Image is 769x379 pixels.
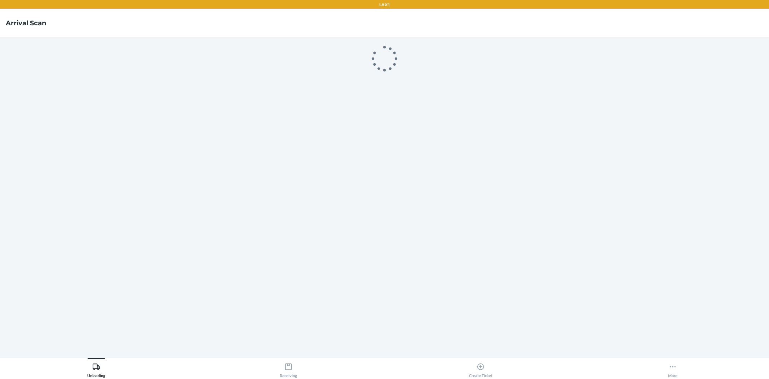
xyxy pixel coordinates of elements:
button: Receiving [192,358,384,378]
h4: Arrival Scan [6,18,46,28]
div: Unloading [87,360,105,378]
div: Receiving [280,360,297,378]
div: More [668,360,677,378]
button: Create Ticket [385,358,577,378]
button: More [577,358,769,378]
p: LAX1 [379,1,390,8]
div: Create Ticket [469,360,492,378]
